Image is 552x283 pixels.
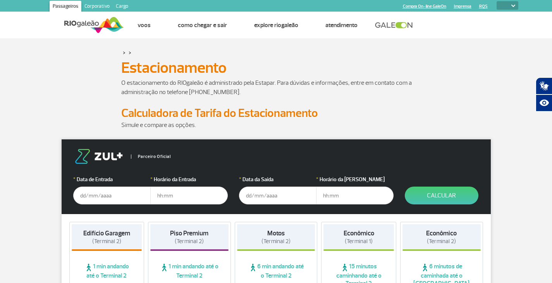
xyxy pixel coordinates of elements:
[129,48,131,57] a: >
[479,4,488,9] a: RQS
[92,238,121,245] span: (Terminal 2)
[175,238,204,245] span: (Terminal 2)
[150,187,228,204] input: hh:mm
[170,229,208,237] strong: Piso Premium
[536,77,552,111] div: Plugin de acessibilidade da Hand Talk.
[344,229,374,237] strong: Econômico
[325,21,358,29] a: Atendimento
[316,187,394,204] input: hh:mm
[121,78,431,97] p: O estacionamento do RIOgaleão é administrado pela Estapar. Para dúvidas e informações, entre em c...
[81,1,113,13] a: Corporativo
[536,94,552,111] button: Abrir recursos assistivos.
[239,187,316,204] input: dd/mm/aaaa
[121,61,431,74] h1: Estacionamento
[405,187,478,204] button: Calcular
[121,106,431,120] h2: Calculadora de Tarifa do Estacionamento
[316,175,394,184] label: Horário da [PERSON_NAME]
[131,154,171,159] span: Parceiro Oficial
[267,229,285,237] strong: Motos
[178,21,227,29] a: Como chegar e sair
[536,77,552,94] button: Abrir tradutor de língua de sinais.
[427,238,456,245] span: (Terminal 2)
[73,149,124,164] img: logo-zul.png
[237,262,315,280] span: 6 min andando até o Terminal 2
[426,229,457,237] strong: Econômico
[403,4,446,9] a: Compra On-line GaleOn
[254,21,298,29] a: Explore RIOgaleão
[113,1,131,13] a: Cargo
[83,229,130,237] strong: Edifício Garagem
[345,238,373,245] span: (Terminal 1)
[73,187,151,204] input: dd/mm/aaaa
[73,175,151,184] label: Data de Entrada
[261,238,291,245] span: (Terminal 2)
[72,262,142,280] span: 1 min andando até o Terminal 2
[239,175,316,184] label: Data da Saída
[454,4,471,9] a: Imprensa
[121,120,431,130] p: Simule e compare as opções.
[138,21,151,29] a: Voos
[50,1,81,13] a: Passageiros
[150,262,229,280] span: 1 min andando até o Terminal 2
[150,175,228,184] label: Horário da Entrada
[123,48,126,57] a: >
